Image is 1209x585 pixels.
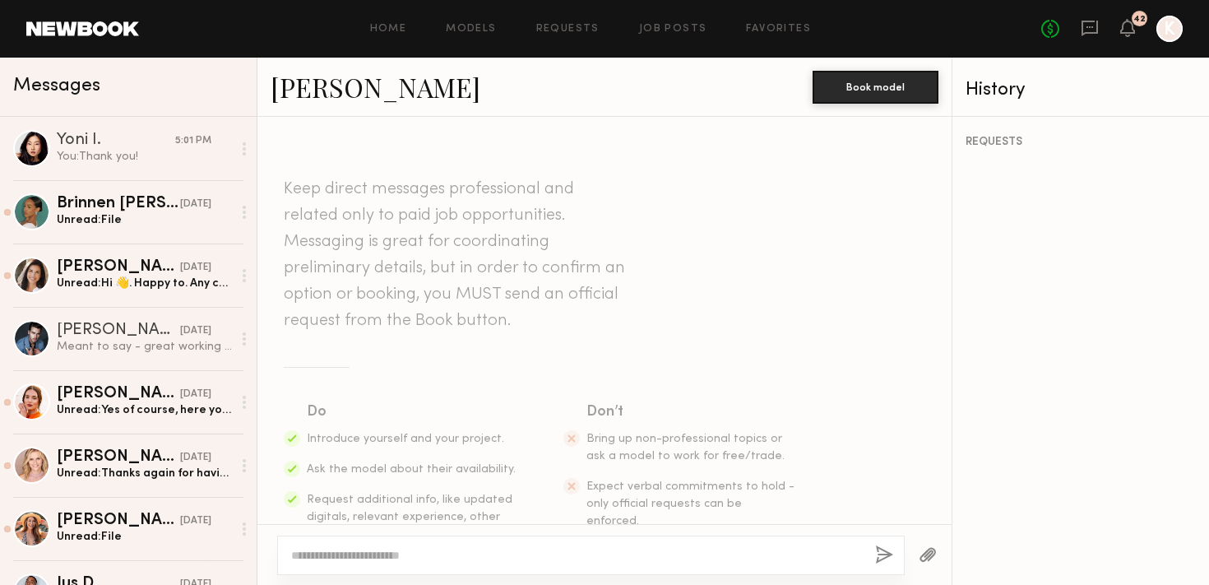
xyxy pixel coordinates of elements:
div: Unread: File [57,212,232,228]
div: 42 [1133,15,1146,24]
div: [PERSON_NAME] [57,259,180,276]
button: Book model [813,71,938,104]
div: [DATE] [180,450,211,466]
div: Unread: Hi 👋. Happy to. Any chance you can email it to me? [EMAIL_ADDRESS][DOMAIN_NAME] ? It is d... [57,276,232,291]
div: [PERSON_NAME] [57,323,180,339]
div: Brinnen [PERSON_NAME] [57,196,180,212]
div: [DATE] [180,387,211,402]
span: Expect verbal commitments to hold - only official requests can be enforced. [586,481,794,527]
div: Yoni I. [57,132,175,149]
div: Unread: Yes of course, here you go [57,402,232,418]
a: Book model [813,79,938,93]
span: Introduce yourself and your project. [307,434,504,444]
div: Do [307,401,517,424]
a: K [1156,16,1183,42]
a: Home [370,24,407,35]
header: Keep direct messages professional and related only to paid job opportunities. Messaging is great ... [284,176,629,334]
div: REQUESTS [966,137,1196,148]
div: [DATE] [180,260,211,276]
a: Requests [536,24,600,35]
div: Don’t [586,401,797,424]
div: Meant to say - great working with you all!! [57,339,232,355]
div: [DATE] [180,513,211,529]
span: Messages [13,77,100,95]
div: Unread: File [57,529,232,545]
div: 5:01 PM [175,133,211,149]
div: [PERSON_NAME] [57,386,180,402]
a: Job Posts [639,24,707,35]
span: Ask the model about their availability. [307,464,516,475]
div: [PERSON_NAME] [57,513,180,529]
span: Bring up non-professional topics or ask a model to work for free/trade. [586,434,785,462]
div: You: Thank you! [57,149,232,165]
a: Favorites [746,24,811,35]
a: [PERSON_NAME] [271,69,480,104]
a: Models [446,24,496,35]
div: [PERSON_NAME] [57,449,180,466]
div: [DATE] [180,323,211,339]
div: Unread: Thanks again for having me! It was a lot of fun and great working with you. [PERSON_NAME] [57,466,232,481]
span: Request additional info, like updated digitals, relevant experience, other skills, etc. [307,494,512,540]
div: [DATE] [180,197,211,212]
div: History [966,81,1196,100]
